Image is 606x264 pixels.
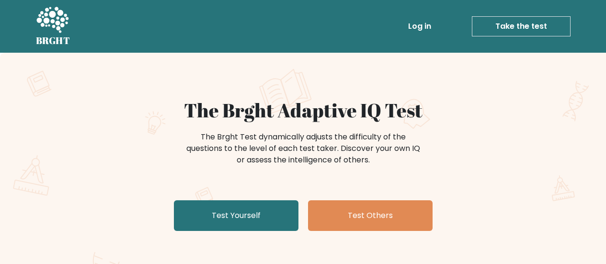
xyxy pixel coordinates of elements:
a: Test Yourself [174,200,298,231]
div: The Brght Test dynamically adjusts the difficulty of the questions to the level of each test take... [183,131,423,166]
a: Test Others [308,200,433,231]
a: Take the test [472,16,571,36]
h5: BRGHT [36,35,70,46]
a: Log in [404,17,435,36]
h1: The Brght Adaptive IQ Test [69,99,537,122]
a: BRGHT [36,4,70,49]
